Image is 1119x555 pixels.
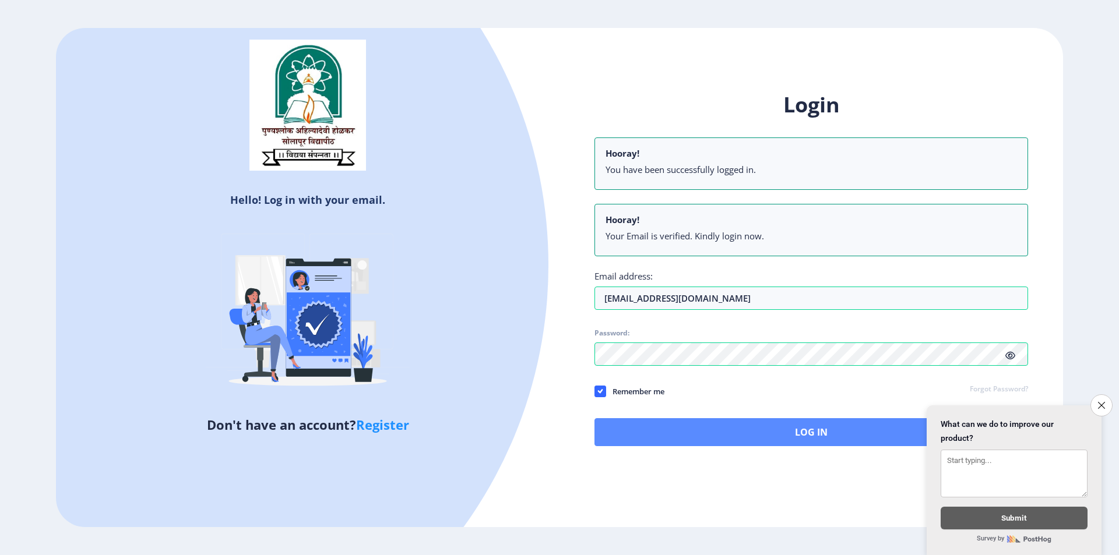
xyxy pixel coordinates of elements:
[206,211,410,415] img: Verified-rafiki.svg
[594,418,1028,446] button: Log In
[606,164,1017,175] li: You have been successfully logged in.
[594,91,1028,119] h1: Login
[606,214,639,225] b: Hooray!
[594,270,653,282] label: Email address:
[970,384,1028,395] a: Forgot Password?
[594,287,1028,310] input: Email address
[249,40,366,171] img: sulogo.png
[356,416,409,433] a: Register
[606,230,1017,242] li: Your Email is verified. Kindly login now.
[594,328,629,338] label: Password:
[606,384,664,398] span: Remember me
[606,147,639,159] b: Hooray!
[65,415,551,434] h5: Don't have an account?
